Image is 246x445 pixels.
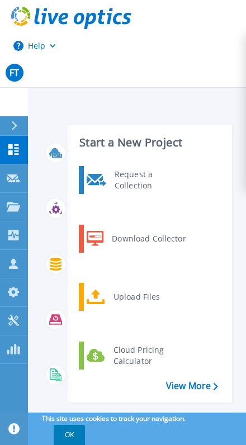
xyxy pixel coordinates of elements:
[108,286,191,308] div: Upload Files
[106,228,191,250] div: Download Collector
[109,169,191,191] div: Request a Collection
[79,225,193,253] a: Download Collector
[79,136,217,149] h3: Start a New Project
[79,166,193,194] a: Request a Collection
[79,342,193,370] a: Cloud Pricing Calculator
[31,413,215,445] span: This site uses cookies to track your navigation.
[166,381,218,391] a: View More
[79,283,193,311] a: Upload Files
[108,344,191,367] div: Cloud Pricing Calculator
[10,68,19,77] span: FT
[54,425,85,445] button: OK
